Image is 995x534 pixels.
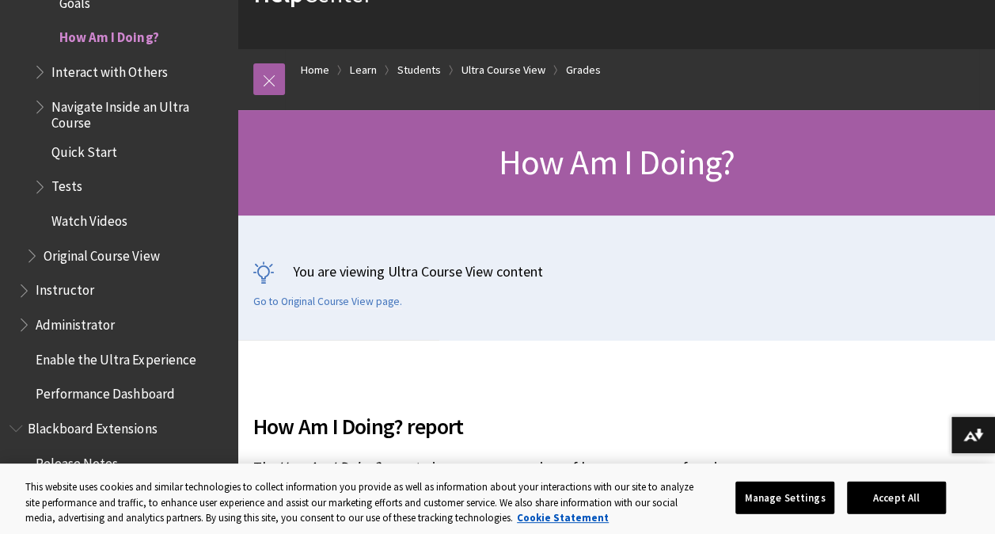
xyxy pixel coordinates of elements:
a: Grades [566,60,601,80]
a: More information about your privacy, opens in a new tab [517,511,609,524]
span: How Am I Doing? [498,140,734,184]
a: Go to Original Course View page. [253,295,402,309]
button: Accept All [847,481,946,514]
span: Tests [51,174,82,195]
p: You are viewing Ultra Course View content [253,261,979,281]
span: Instructor [36,277,94,299]
button: Manage Settings [735,481,834,514]
span: How Am I Doing? [59,25,158,46]
span: Interact with Others [51,59,167,80]
span: How Am I Doing? [278,458,380,476]
a: Home [301,60,329,80]
span: Navigate Inside an Ultra Course [51,93,226,131]
span: Administrator [36,311,115,333]
span: Original Course View [44,242,159,264]
span: How Am I Doing? report [253,410,745,443]
a: Ultra Course View [461,60,545,80]
a: Students [397,60,441,80]
span: Release Notes [36,450,118,471]
span: Watch Videos [51,208,127,229]
span: Quick Start [51,139,117,160]
div: This website uses cookies and similar technologies to collect information you provide as well as ... [25,479,697,526]
a: Learn [350,60,377,80]
span: Enable the Ultra Experience [36,346,196,368]
span: Blackboard Extensions [28,415,157,437]
span: Performance Dashboard [36,381,174,402]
